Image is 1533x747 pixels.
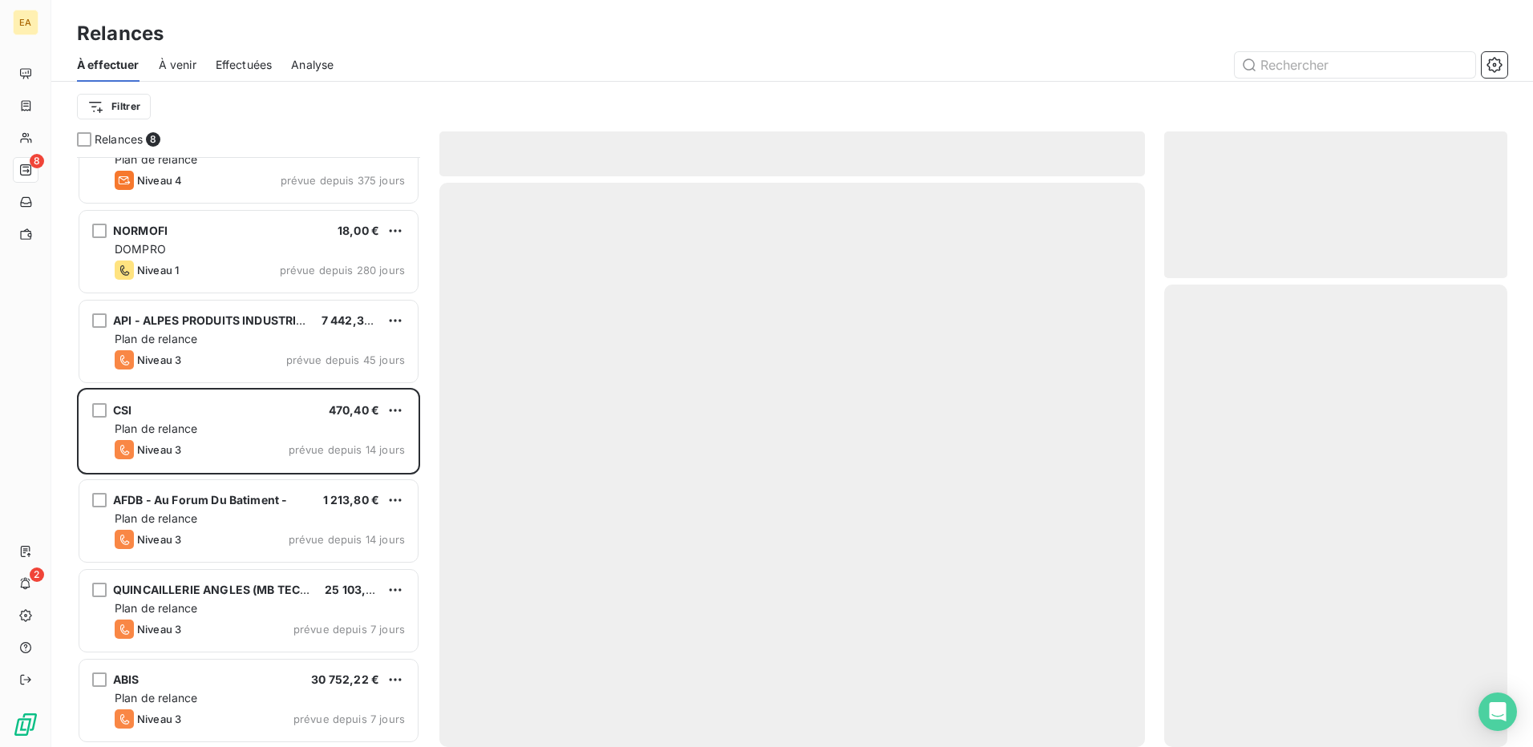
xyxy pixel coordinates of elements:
[291,57,334,73] span: Analyse
[286,353,405,366] span: prévue depuis 45 jours
[115,422,197,435] span: Plan de relance
[137,443,181,456] span: Niveau 3
[13,10,38,35] div: EA
[115,601,197,615] span: Plan de relance
[280,264,405,277] span: prévue depuis 280 jours
[115,332,197,345] span: Plan de relance
[113,672,140,686] span: ABIS
[137,533,181,546] span: Niveau 3
[95,131,143,147] span: Relances
[137,713,181,725] span: Niveau 3
[115,242,166,256] span: DOMPRO
[293,623,405,636] span: prévue depuis 7 jours
[281,174,405,187] span: prévue depuis 375 jours
[115,152,197,166] span: Plan de relance
[137,353,181,366] span: Niveau 3
[329,403,379,417] span: 470,40 €
[216,57,273,73] span: Effectuées
[113,224,168,237] span: NORMOFI
[113,313,318,327] span: API - ALPES PRODUITS INDUSTRIELS
[137,264,179,277] span: Niveau 1
[77,19,164,48] h3: Relances
[113,583,356,596] span: QUINCAILLERIE ANGLES (MB TECHNIQUES)
[115,691,197,705] span: Plan de relance
[323,493,380,507] span: 1 213,80 €
[293,713,405,725] span: prévue depuis 7 jours
[113,403,131,417] span: CSI
[77,157,420,747] div: grid
[115,511,197,525] span: Plan de relance
[30,567,44,582] span: 2
[30,154,44,168] span: 8
[311,672,379,686] span: 30 752,22 €
[113,493,287,507] span: AFDB - Au Forum Du Batiment -
[137,174,182,187] span: Niveau 4
[325,583,391,596] span: 25 103,33 €
[146,132,160,147] span: 8
[289,533,405,546] span: prévue depuis 14 jours
[338,224,379,237] span: 18,00 €
[159,57,196,73] span: À venir
[289,443,405,456] span: prévue depuis 14 jours
[322,313,382,327] span: 7 442,34 €
[137,623,181,636] span: Niveau 3
[1235,52,1475,78] input: Rechercher
[13,712,38,737] img: Logo LeanPay
[77,94,151,119] button: Filtrer
[1478,692,1517,731] div: Open Intercom Messenger
[77,57,140,73] span: À effectuer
